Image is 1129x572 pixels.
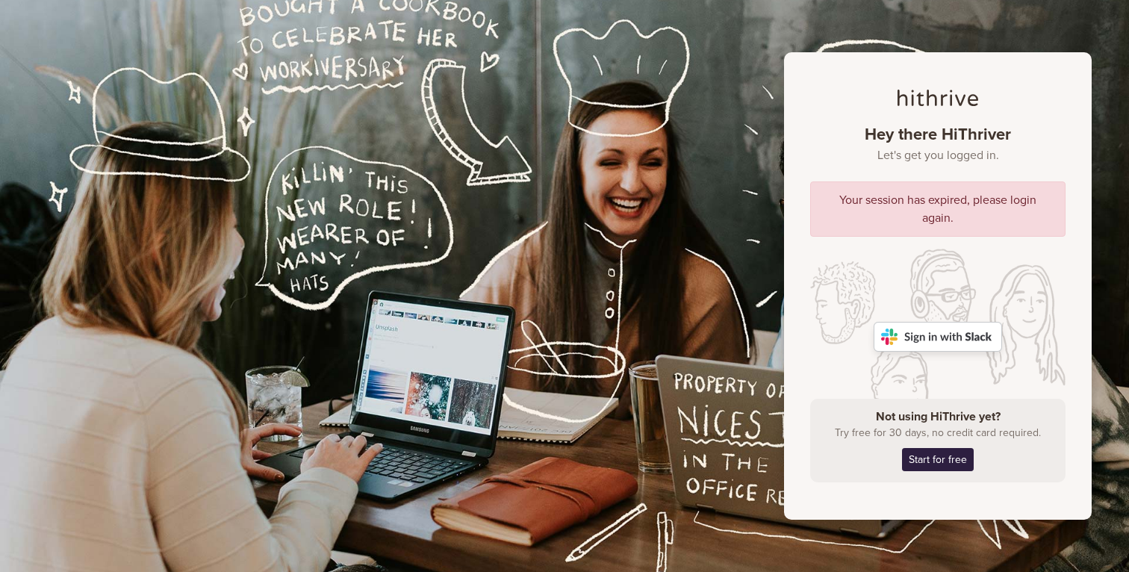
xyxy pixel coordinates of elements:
img: Sign in with Slack [874,322,1002,352]
img: hithrive-logo-dark.4eb238aa.svg [898,90,978,106]
p: Try free for 30 days, no credit card required. [821,425,1054,441]
h1: Hey there HiThriver [810,125,1066,163]
div: Your session has expired, please login again. [810,181,1066,237]
span: Help [132,10,163,24]
h4: Not using HiThrive yet? [821,410,1054,424]
small: Let's get you logged in. [810,149,1066,163]
a: Start for free [902,448,974,471]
